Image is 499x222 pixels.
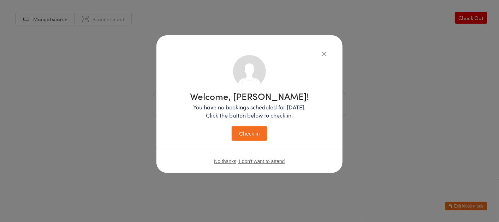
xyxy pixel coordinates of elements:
[190,91,309,101] h1: Welcome, [PERSON_NAME]!
[232,126,267,141] button: Check in
[214,158,285,164] button: No thanks, I don't want to attend
[190,103,309,119] p: You have no bookings scheduled for [DATE]. Click the button below to check in.
[233,55,266,88] img: no_photo.png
